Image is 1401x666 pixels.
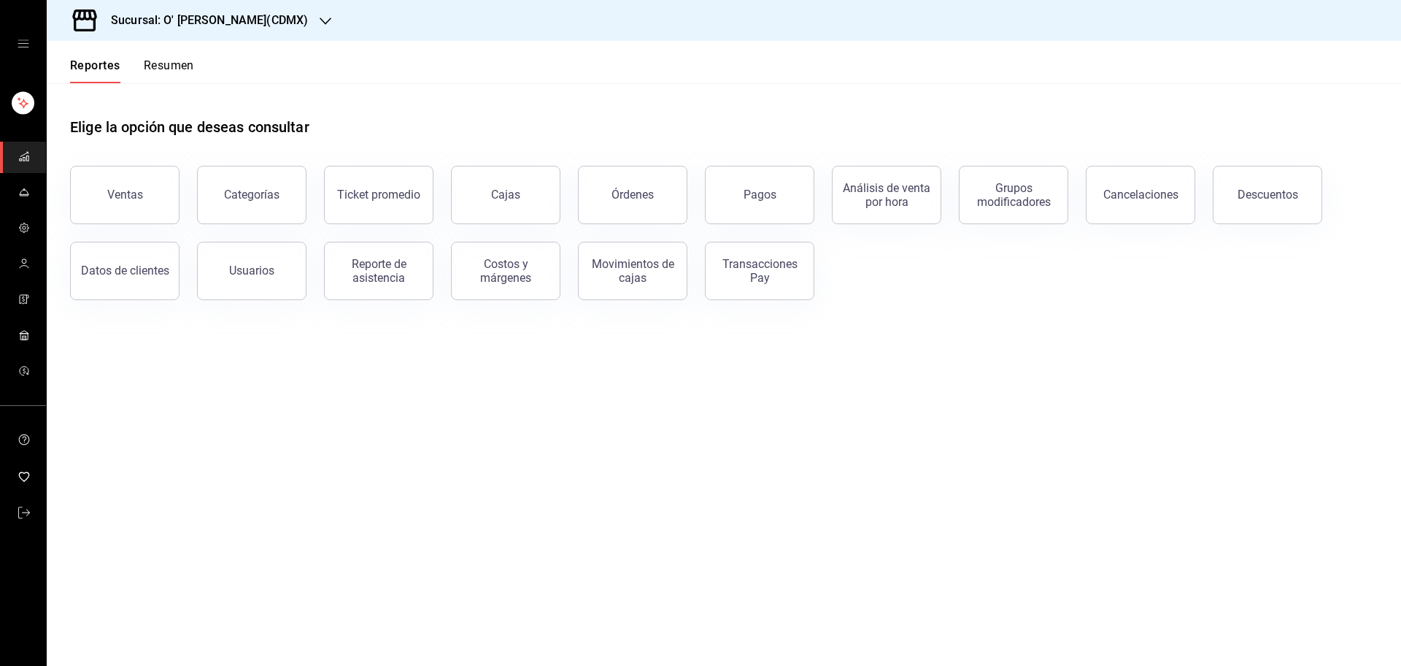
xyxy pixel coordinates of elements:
div: Datos de clientes [81,264,169,277]
button: Movimientos de cajas [578,242,687,300]
button: Categorías [197,166,306,224]
button: Reportes [70,58,120,83]
button: Pagos [705,166,814,224]
div: Transacciones Pay [714,257,805,285]
button: Reporte de asistencia [324,242,433,300]
div: Movimientos de cajas [587,257,678,285]
div: Descuentos [1238,188,1298,202]
a: Cajas [451,166,560,224]
button: Costos y márgenes [451,242,560,300]
div: Análisis de venta por hora [841,181,932,209]
button: Datos de clientes [70,242,180,300]
div: Cancelaciones [1103,188,1178,202]
button: Usuarios [197,242,306,300]
button: Grupos modificadores [959,166,1068,224]
button: Análisis de venta por hora [832,166,941,224]
div: Pagos [744,188,776,202]
div: Ventas [107,188,143,202]
div: Reporte de asistencia [333,257,424,285]
h1: Elige la opción que deseas consultar [70,116,309,138]
button: Cancelaciones [1086,166,1195,224]
div: Ticket promedio [337,188,420,202]
div: Usuarios [229,264,274,277]
button: Ventas [70,166,180,224]
button: Transacciones Pay [705,242,814,300]
div: Órdenes [611,188,654,202]
div: Categorías [224,188,279,202]
div: Cajas [491,186,521,204]
button: Ticket promedio [324,166,433,224]
button: Resumen [144,58,194,83]
h3: Sucursal: O' [PERSON_NAME](CDMX) [99,12,308,29]
div: Grupos modificadores [968,181,1059,209]
div: Costos y márgenes [460,257,551,285]
button: Descuentos [1213,166,1322,224]
button: open drawer [18,38,29,50]
div: navigation tabs [70,58,194,83]
button: Órdenes [578,166,687,224]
